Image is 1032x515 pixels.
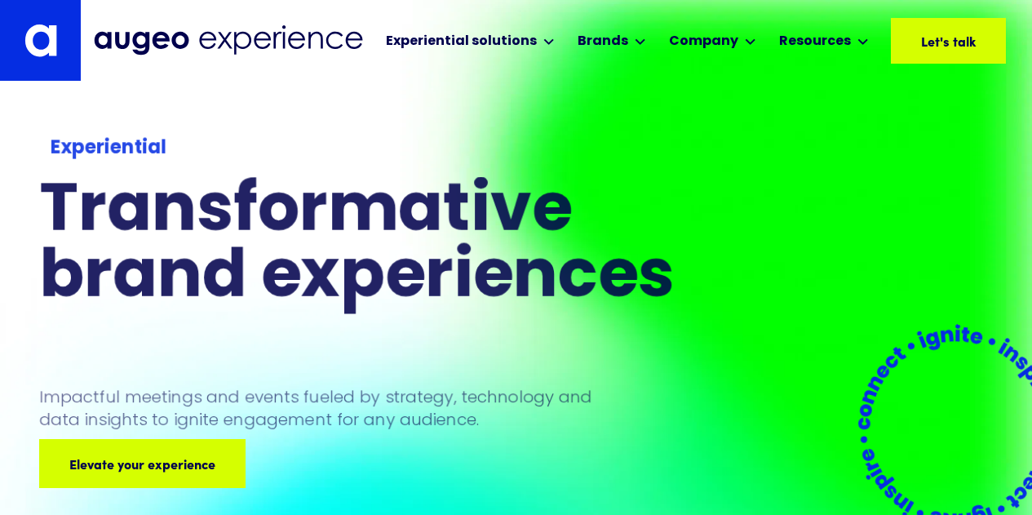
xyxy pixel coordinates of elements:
[39,385,600,431] p: Impactful meetings and events fueled by strategy, technology and data insights to ignite engageme...
[669,32,738,51] div: Company
[578,32,628,51] div: Brands
[39,180,744,313] h1: Transformative brand experiences
[779,32,851,51] div: Resources
[39,439,246,488] a: Elevate your experience
[94,25,363,55] img: Augeo Experience business unit full logo in midnight blue.
[386,32,537,51] div: Experiential solutions
[891,18,1006,64] a: Let's talk
[24,24,57,57] img: Augeo's "a" monogram decorative logo in white.
[51,135,733,163] div: Experiential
